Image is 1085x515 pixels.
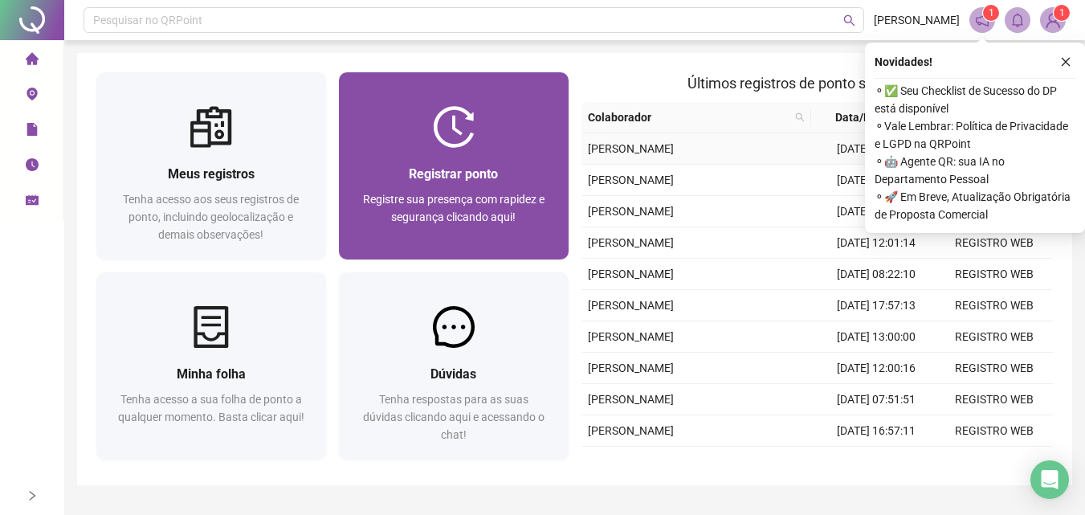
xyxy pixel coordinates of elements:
[1059,7,1065,18] span: 1
[26,80,39,112] span: environment
[339,72,569,260] a: Registrar pontoRegistre sua presença com rapidez e segurança clicando aqui!
[588,330,674,343] span: [PERSON_NAME]
[935,290,1053,321] td: REGISTRO WEB
[26,151,39,183] span: clock-circle
[26,186,39,219] span: schedule
[1060,56,1071,67] span: close
[1010,13,1025,27] span: bell
[588,205,674,218] span: [PERSON_NAME]
[588,424,674,437] span: [PERSON_NAME]
[1041,8,1065,32] img: 91370
[817,447,935,478] td: [DATE] 13:02:25
[817,290,935,321] td: [DATE] 17:57:13
[588,236,674,249] span: [PERSON_NAME]
[935,353,1053,384] td: REGISTRO WEB
[588,174,674,186] span: [PERSON_NAME]
[818,108,907,126] span: Data/Hora
[875,153,1075,188] span: ⚬ 🤖 Agente QR: sua IA no Departamento Pessoal
[875,117,1075,153] span: ⚬ Vale Lembrar: Política de Privacidade e LGPD na QRPoint
[843,14,855,27] span: search
[26,45,39,77] span: home
[989,7,994,18] span: 1
[817,353,935,384] td: [DATE] 12:00:16
[588,299,674,312] span: [PERSON_NAME]
[975,13,989,27] span: notification
[123,193,299,241] span: Tenha acesso aos seus registros de ponto, incluindo geolocalização e demais observações!
[588,142,674,155] span: [PERSON_NAME]
[935,415,1053,447] td: REGISTRO WEB
[935,259,1053,290] td: REGISTRO WEB
[588,393,674,406] span: [PERSON_NAME]
[588,268,674,280] span: [PERSON_NAME]
[817,227,935,259] td: [DATE] 12:01:14
[792,105,808,129] span: search
[96,272,326,460] a: Minha folhaTenha acesso a sua folha de ponto a qualquer momento. Basta clicar aqui!
[339,272,569,460] a: DúvidasTenha respostas para as suas dúvidas clicando aqui e acessando o chat!
[363,193,545,223] span: Registre sua presença com rapidez e segurança clicando aqui!
[588,362,674,374] span: [PERSON_NAME]
[177,366,246,382] span: Minha folha
[875,53,932,71] span: Novidades !
[118,393,304,423] span: Tenha acesso a sua folha de ponto a qualquer momento. Basta clicar aqui!
[817,321,935,353] td: [DATE] 13:00:00
[874,11,960,29] span: [PERSON_NAME]
[935,384,1053,415] td: REGISTRO WEB
[27,490,38,501] span: right
[817,196,935,227] td: [DATE] 13:00:50
[168,166,255,182] span: Meus registros
[817,165,935,196] td: [DATE] 17:57:14
[817,384,935,415] td: [DATE] 07:51:51
[983,5,999,21] sup: 1
[935,321,1053,353] td: REGISTRO WEB
[588,108,789,126] span: Colaborador
[935,447,1053,478] td: REGISTRO WEB
[935,227,1053,259] td: REGISTRO WEB
[817,259,935,290] td: [DATE] 08:22:10
[1030,460,1069,499] div: Open Intercom Messenger
[811,102,926,133] th: Data/Hora
[409,166,498,182] span: Registrar ponto
[26,116,39,148] span: file
[875,188,1075,223] span: ⚬ 🚀 Em Breve, Atualização Obrigatória de Proposta Comercial
[96,72,326,260] a: Meus registrosTenha acesso aos seus registros de ponto, incluindo geolocalização e demais observa...
[817,415,935,447] td: [DATE] 16:57:11
[687,75,947,92] span: Últimos registros de ponto sincronizados
[1054,5,1070,21] sup: Atualize o seu contato no menu Meus Dados
[795,112,805,122] span: search
[430,366,476,382] span: Dúvidas
[363,393,545,441] span: Tenha respostas para as suas dúvidas clicando aqui e acessando o chat!
[875,82,1075,117] span: ⚬ ✅ Seu Checklist de Sucesso do DP está disponível
[817,133,935,165] td: [DATE] 07:55:21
